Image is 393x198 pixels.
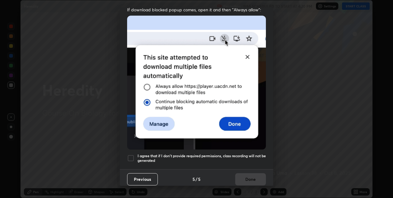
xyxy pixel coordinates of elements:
[127,16,266,150] img: downloads-permission-blocked.gif
[138,154,266,163] h5: I agree that if I don't provide required permissions, class recording will not be generated
[127,7,266,13] span: If download blocked popup comes, open it and then "Always allow":
[198,176,200,182] h4: 5
[196,176,197,182] h4: /
[193,176,195,182] h4: 5
[127,173,158,185] button: Previous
